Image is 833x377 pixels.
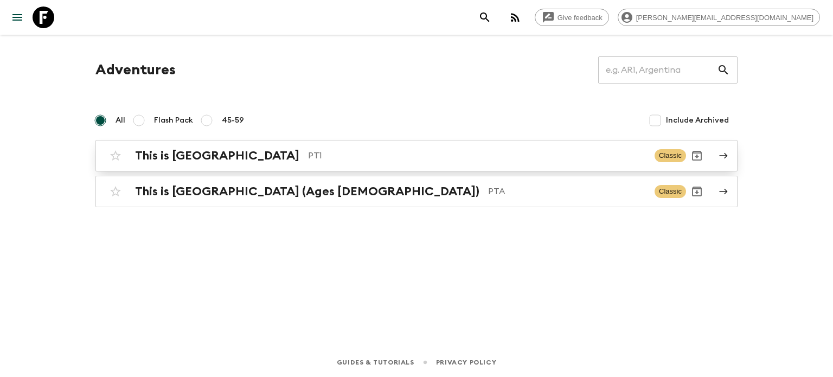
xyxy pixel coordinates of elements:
[95,140,738,171] a: This is [GEOGRAPHIC_DATA]PT1ClassicArchive
[7,7,28,28] button: menu
[552,14,608,22] span: Give feedback
[95,59,176,81] h1: Adventures
[116,115,125,126] span: All
[474,7,496,28] button: search adventures
[535,9,609,26] a: Give feedback
[686,181,708,202] button: Archive
[337,356,414,368] a: Guides & Tutorials
[630,14,819,22] span: [PERSON_NAME][EMAIL_ADDRESS][DOMAIN_NAME]
[598,55,717,85] input: e.g. AR1, Argentina
[135,149,299,163] h2: This is [GEOGRAPHIC_DATA]
[95,176,738,207] a: This is [GEOGRAPHIC_DATA] (Ages [DEMOGRAPHIC_DATA])PTAClassicArchive
[666,115,729,126] span: Include Archived
[686,145,708,167] button: Archive
[436,356,496,368] a: Privacy Policy
[222,115,244,126] span: 45-59
[154,115,193,126] span: Flash Pack
[655,149,686,162] span: Classic
[618,9,820,26] div: [PERSON_NAME][EMAIL_ADDRESS][DOMAIN_NAME]
[135,184,479,199] h2: This is [GEOGRAPHIC_DATA] (Ages [DEMOGRAPHIC_DATA])
[655,185,686,198] span: Classic
[488,185,646,198] p: PTA
[308,149,646,162] p: PT1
